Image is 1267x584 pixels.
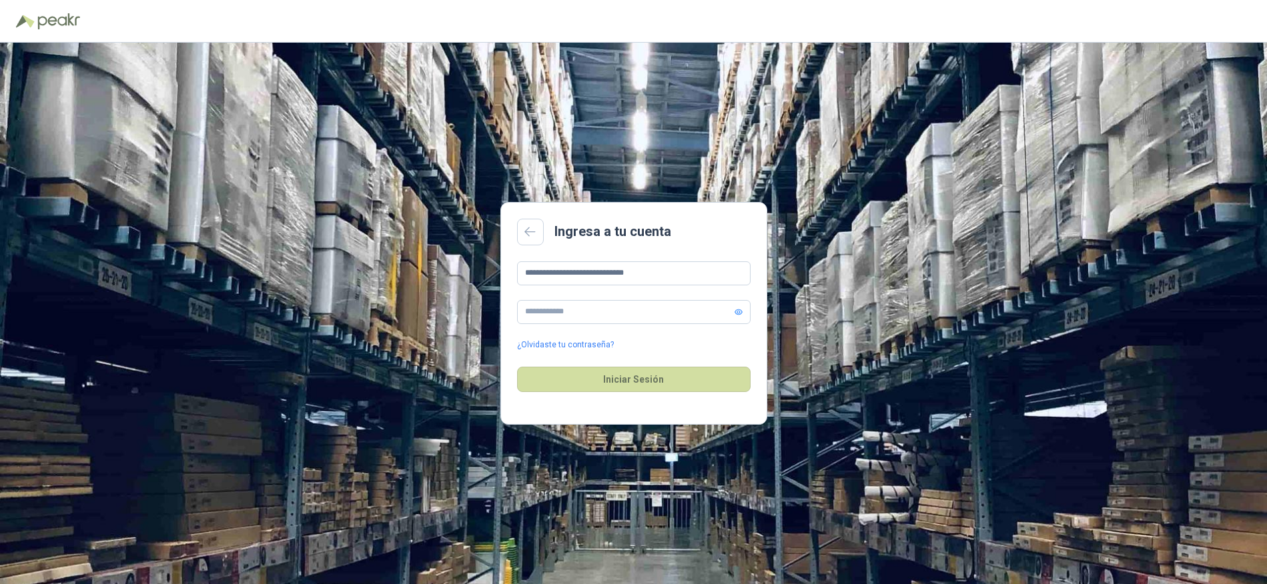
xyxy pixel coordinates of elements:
a: ¿Olvidaste tu contraseña? [517,339,614,351]
button: Iniciar Sesión [517,367,751,392]
h2: Ingresa a tu cuenta [554,221,671,242]
img: Logo [16,15,35,28]
img: Peakr [37,13,80,29]
span: eye [735,308,743,316]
